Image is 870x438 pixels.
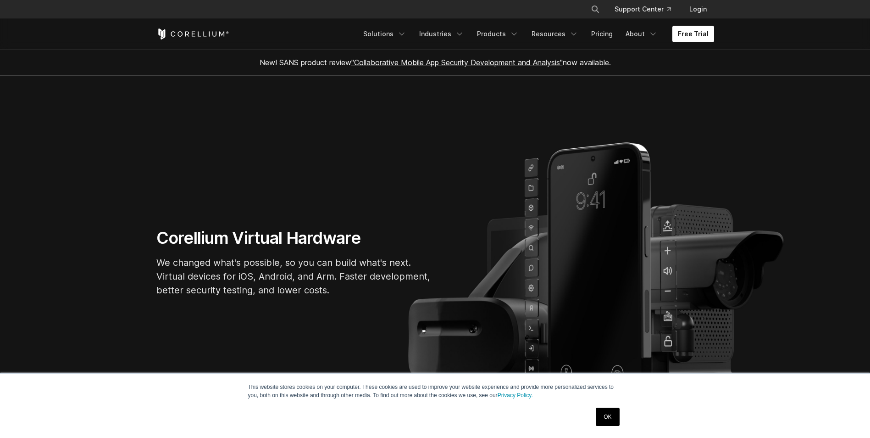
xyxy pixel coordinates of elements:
a: Solutions [358,26,412,42]
a: Products [471,26,524,42]
a: Free Trial [672,26,714,42]
a: Support Center [607,1,678,17]
h1: Corellium Virtual Hardware [156,228,432,248]
a: Industries [414,26,470,42]
div: Navigation Menu [358,26,714,42]
a: "Collaborative Mobile App Security Development and Analysis" [351,58,563,67]
a: Privacy Policy. [498,392,533,399]
a: Corellium Home [156,28,229,39]
a: Login [682,1,714,17]
div: Navigation Menu [580,1,714,17]
a: Pricing [586,26,618,42]
p: We changed what's possible, so you can build what's next. Virtual devices for iOS, Android, and A... [156,256,432,297]
button: Search [587,1,604,17]
span: New! SANS product review now available. [260,58,611,67]
a: OK [596,408,619,426]
p: This website stores cookies on your computer. These cookies are used to improve your website expe... [248,383,622,399]
a: Resources [526,26,584,42]
a: About [620,26,663,42]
